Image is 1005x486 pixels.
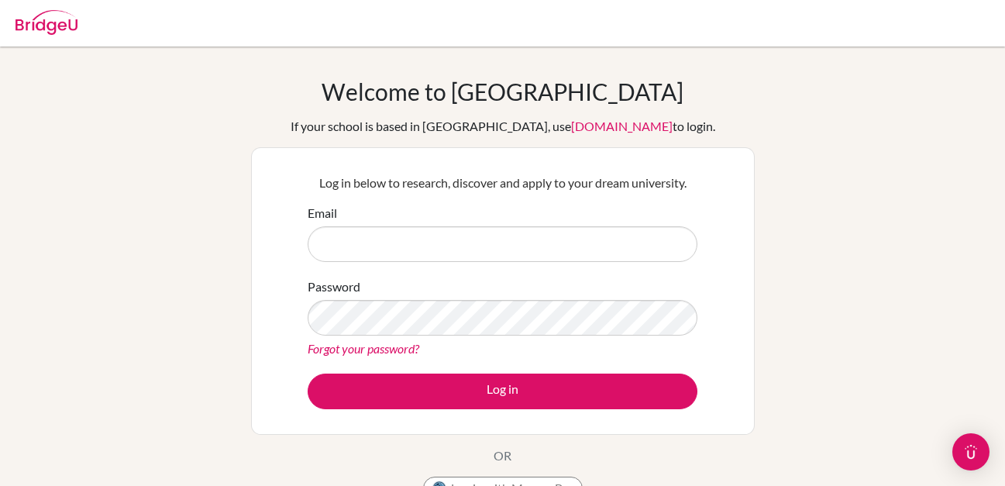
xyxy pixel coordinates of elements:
[571,119,673,133] a: [DOMAIN_NAME]
[15,10,77,35] img: Bridge-U
[322,78,683,105] h1: Welcome to [GEOGRAPHIC_DATA]
[308,341,419,356] a: Forgot your password?
[494,446,511,465] p: OR
[308,204,337,222] label: Email
[308,374,697,409] button: Log in
[308,277,360,296] label: Password
[952,433,990,470] div: Open Intercom Messenger
[291,117,715,136] div: If your school is based in [GEOGRAPHIC_DATA], use to login.
[308,174,697,192] p: Log in below to research, discover and apply to your dream university.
